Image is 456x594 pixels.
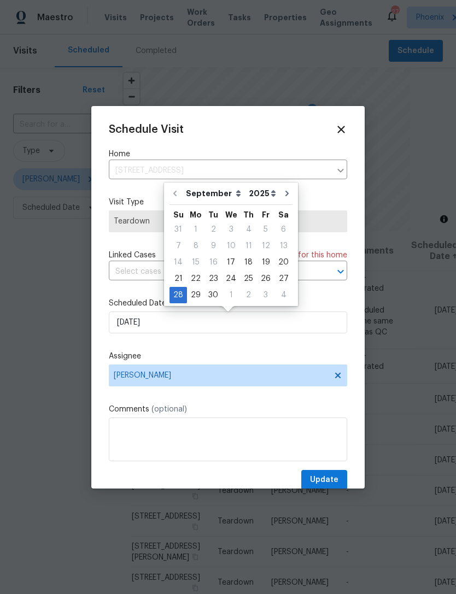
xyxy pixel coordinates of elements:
span: Update [310,473,338,487]
div: Fri Sep 19 2025 [257,254,274,270]
abbr: Thursday [243,211,254,219]
div: Thu Sep 18 2025 [240,254,257,270]
div: 30 [204,287,222,303]
div: Sun Sep 21 2025 [169,270,187,287]
select: Year [246,185,279,202]
input: M/D/YYYY [109,311,347,333]
div: 18 [240,255,257,270]
div: Wed Sep 17 2025 [222,254,240,270]
div: 24 [222,271,240,286]
label: Comments [109,404,347,415]
div: Fri Oct 03 2025 [257,287,274,303]
div: Thu Sep 04 2025 [240,221,257,238]
abbr: Friday [262,211,270,219]
div: Sat Sep 13 2025 [274,238,293,254]
div: 1 [187,222,204,237]
div: Wed Sep 03 2025 [222,221,240,238]
div: 3 [222,222,240,237]
abbr: Tuesday [208,211,218,219]
abbr: Saturday [278,211,289,219]
div: Sun Aug 31 2025 [169,221,187,238]
abbr: Monday [190,211,202,219]
div: 29 [187,287,204,303]
div: 13 [274,238,293,254]
div: Mon Sep 01 2025 [187,221,204,238]
div: 23 [204,271,222,286]
span: [PERSON_NAME] [114,371,328,380]
div: Sat Oct 04 2025 [274,287,293,303]
div: 21 [169,271,187,286]
span: Teardown [114,216,342,227]
abbr: Wednesday [225,211,237,219]
div: 8 [187,238,204,254]
span: (optional) [151,405,187,413]
div: Thu Oct 02 2025 [240,287,257,303]
div: 16 [204,255,222,270]
label: Scheduled Date [109,298,347,309]
div: 2 [204,222,222,237]
div: 6 [274,222,293,237]
div: Sun Sep 28 2025 [169,287,187,303]
div: 14 [169,255,187,270]
abbr: Sunday [173,211,184,219]
select: Month [183,185,246,202]
button: Open [333,264,348,279]
div: 19 [257,255,274,270]
div: 26 [257,271,274,286]
div: Tue Sep 30 2025 [204,287,222,303]
div: Sat Sep 20 2025 [274,254,293,270]
span: Close [335,123,347,136]
div: Fri Sep 26 2025 [257,270,274,287]
div: Sat Sep 06 2025 [274,221,293,238]
div: Fri Sep 12 2025 [257,238,274,254]
label: Home [109,149,347,160]
input: Select cases [109,263,317,280]
div: Tue Sep 16 2025 [204,254,222,270]
div: 22 [187,271,204,286]
div: Mon Sep 22 2025 [187,270,204,287]
div: 17 [222,255,240,270]
div: 4 [240,222,257,237]
div: Tue Sep 09 2025 [204,238,222,254]
div: 2 [240,287,257,303]
div: 15 [187,255,204,270]
label: Visit Type [109,197,347,208]
div: Tue Sep 23 2025 [204,270,222,287]
div: Tue Sep 02 2025 [204,221,222,238]
div: Fri Sep 05 2025 [257,221,274,238]
div: Mon Sep 29 2025 [187,287,204,303]
div: 20 [274,255,293,270]
div: 9 [204,238,222,254]
div: Wed Sep 10 2025 [222,238,240,254]
label: Assignee [109,351,347,362]
div: Thu Sep 11 2025 [240,238,257,254]
div: Wed Sep 24 2025 [222,270,240,287]
div: 3 [257,287,274,303]
button: Go to next month [279,183,295,204]
div: Mon Sep 15 2025 [187,254,204,270]
div: 25 [240,271,257,286]
div: Sat Sep 27 2025 [274,270,293,287]
button: Update [301,470,347,490]
div: Thu Sep 25 2025 [240,270,257,287]
div: Sun Sep 07 2025 [169,238,187,254]
div: 1 [222,287,240,303]
div: 27 [274,271,293,286]
div: 7 [169,238,187,254]
div: 10 [222,238,240,254]
div: 31 [169,222,187,237]
div: Mon Sep 08 2025 [187,238,204,254]
div: 12 [257,238,274,254]
div: Wed Oct 01 2025 [222,287,240,303]
div: 4 [274,287,293,303]
div: 5 [257,222,274,237]
input: Enter in an address [109,162,331,179]
div: 11 [240,238,257,254]
div: 28 [169,287,187,303]
span: Linked Cases [109,250,156,261]
span: Schedule Visit [109,124,184,135]
button: Go to previous month [167,183,183,204]
div: Sun Sep 14 2025 [169,254,187,270]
